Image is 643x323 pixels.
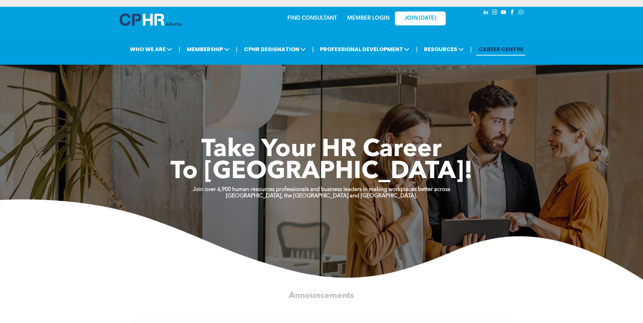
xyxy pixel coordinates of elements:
span: Announcements [289,292,354,300]
strong: Join over 6,900 human resources professionals and business leaders in making workplaces better ac... [193,187,450,192]
li: | [236,42,238,56]
a: youtube [500,8,507,18]
a: CAREER CENTRE [476,43,525,56]
strong: [GEOGRAPHIC_DATA], the [GEOGRAPHIC_DATA] and [GEOGRAPHIC_DATA]. [226,193,417,199]
li: | [470,42,472,56]
a: linkedin [482,8,490,18]
span: MEMBERSHIP [185,43,232,56]
span: RESOURCES [422,43,466,56]
a: Social network [518,8,525,18]
a: instagram [491,8,499,18]
li: | [179,42,180,56]
a: MEMBER LOGIN [347,16,389,21]
img: A blue and white logo for cp alberta [120,14,181,26]
span: CPHR DESIGNATION [242,43,308,56]
span: JOIN [DATE] [404,15,436,22]
span: WHO WE ARE [128,43,174,56]
span: To [GEOGRAPHIC_DATA]! [170,160,473,184]
a: facebook [509,8,516,18]
span: Take Your HR Career [201,138,442,162]
li: | [416,42,418,56]
span: PROFESSIONAL DEVELOPMENT [318,43,411,56]
a: FIND CONSULTANT [287,16,337,21]
a: JOIN [DATE] [395,12,446,25]
li: | [312,42,314,56]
